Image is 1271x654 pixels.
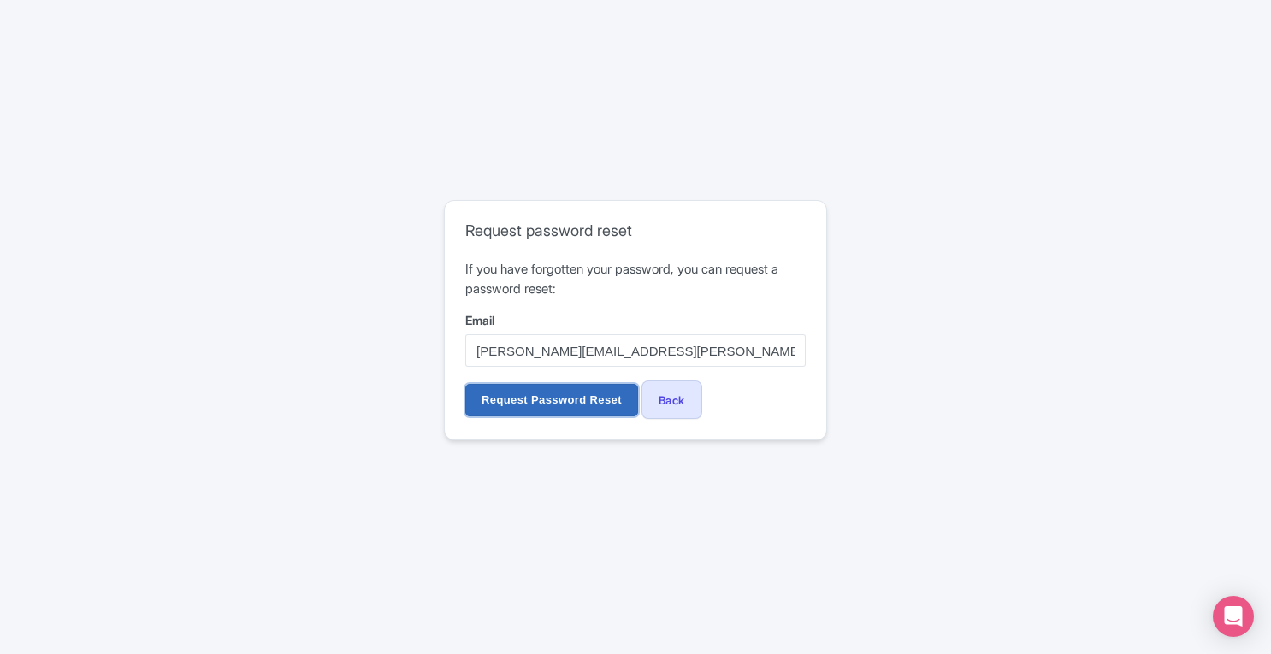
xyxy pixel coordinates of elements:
[465,311,806,329] label: Email
[641,380,702,419] a: Back
[1213,596,1254,637] div: Open Intercom Messenger
[465,260,806,298] p: If you have forgotten your password, you can request a password reset:
[465,221,806,240] h2: Request password reset
[465,334,806,367] input: username@example.com
[465,384,638,416] input: Request Password Reset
